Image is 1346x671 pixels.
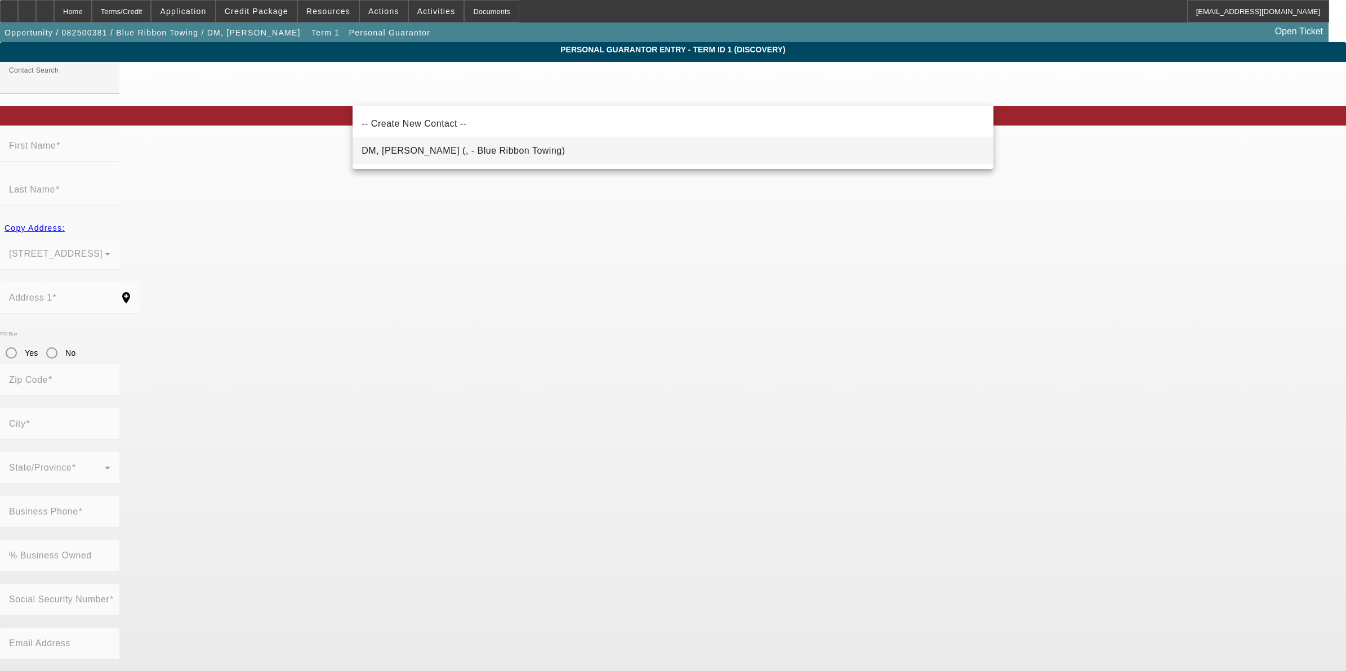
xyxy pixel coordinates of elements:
span: DM, [PERSON_NAME] (, - Blue Ribbon Towing) [362,146,565,155]
span: Personal Guarantor [349,28,431,37]
button: Application [151,1,215,22]
mat-label: Email Address [9,638,70,648]
button: Term 1 [307,23,344,43]
span: Actions [368,7,399,16]
mat-label: Address 1 [9,293,52,302]
button: Resources [298,1,359,22]
span: Activities [417,7,456,16]
button: Actions [360,1,408,22]
mat-label: % Business Owned [9,551,92,560]
span: -- Create New Contact -- [362,119,466,128]
mat-label: Social Security Number [9,594,109,604]
a: Open Ticket [1271,22,1327,41]
button: Credit Package [216,1,297,22]
button: Personal Guarantor [346,23,434,43]
span: Resources [306,7,350,16]
mat-icon: add_location [113,291,140,305]
input: Contact Search [9,75,110,89]
mat-label: Contact Search [9,67,59,74]
span: Term 1 [311,28,340,37]
mat-label: Last Name [9,185,55,194]
mat-label: Zip Code [9,375,48,384]
mat-label: City [9,419,26,428]
span: Personal Guarantor Entry - Term ID 1 (Discovery) [8,45,1338,54]
span: Credit Package [225,7,288,16]
button: Activities [409,1,464,22]
span: Copy Address: [5,223,65,232]
span: Opportunity / 082500381 / Blue Ribbon Towing / DM, [PERSON_NAME] [5,28,301,37]
span: Application [160,7,206,16]
mat-label: State/Province [9,463,72,472]
mat-label: Business Phone [9,507,78,516]
mat-label: First Name [9,141,56,150]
